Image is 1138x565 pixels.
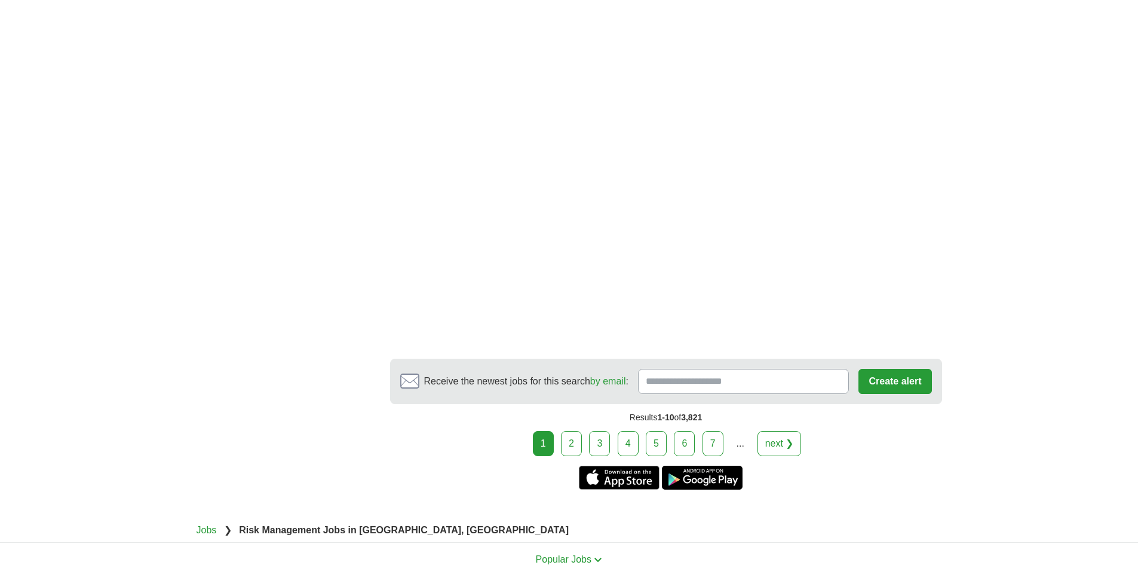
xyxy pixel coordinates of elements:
[858,369,931,394] button: Create alert
[618,431,639,456] a: 4
[657,413,674,422] span: 1-10
[703,431,723,456] a: 7
[594,557,602,563] img: toggle icon
[533,431,554,456] div: 1
[662,466,743,490] a: Get the Android app
[728,432,752,456] div: ...
[424,374,628,389] span: Receive the newest jobs for this search :
[224,525,232,535] span: ❯
[536,554,591,564] span: Popular Jobs
[681,413,702,422] span: 3,821
[390,404,942,431] div: Results of
[197,525,217,535] a: Jobs
[561,431,582,456] a: 2
[589,431,610,456] a: 3
[239,525,569,535] strong: Risk Management Jobs in [GEOGRAPHIC_DATA], [GEOGRAPHIC_DATA]
[579,466,660,490] a: Get the iPhone app
[674,431,695,456] a: 6
[646,431,667,456] a: 5
[757,431,802,456] a: next ❯
[590,376,626,386] a: by email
